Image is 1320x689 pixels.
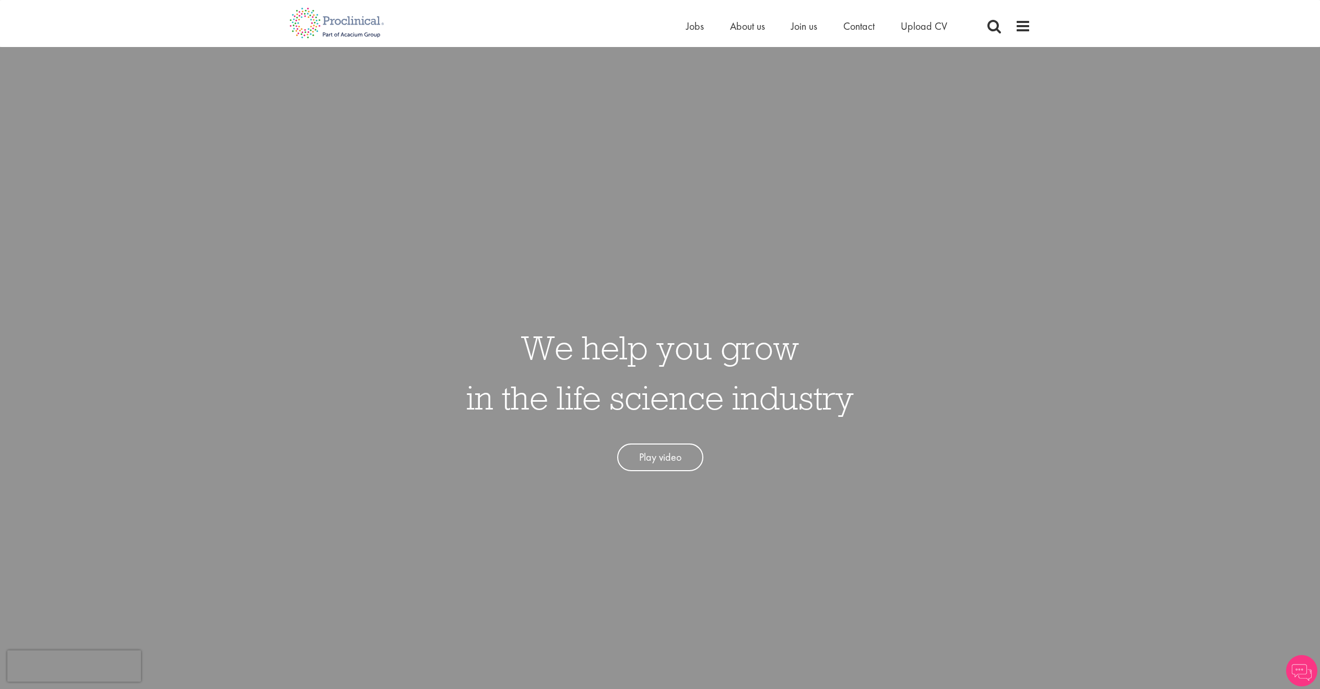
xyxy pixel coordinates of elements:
[730,19,765,33] a: About us
[466,322,854,423] h1: We help you grow in the life science industry
[901,19,947,33] a: Upload CV
[617,443,703,471] a: Play video
[791,19,817,33] a: Join us
[843,19,875,33] a: Contact
[686,19,704,33] a: Jobs
[1286,655,1317,686] img: Chatbot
